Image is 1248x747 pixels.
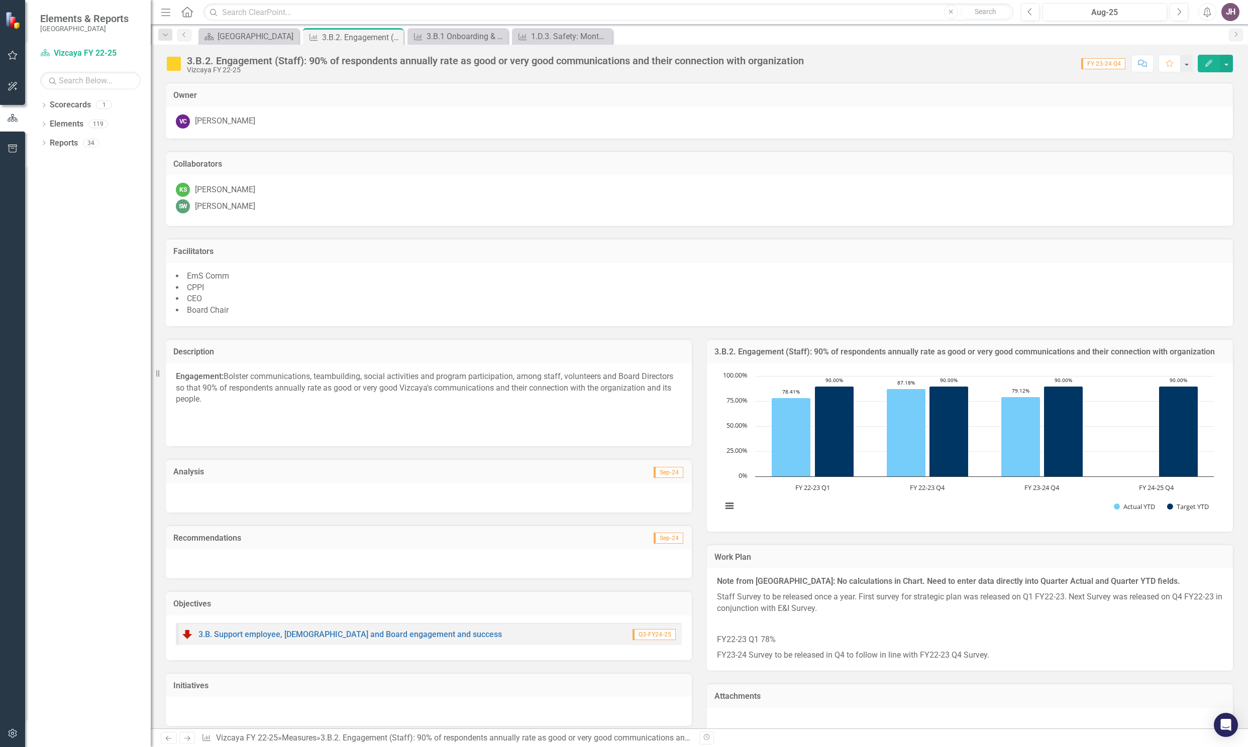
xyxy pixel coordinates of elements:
[173,347,684,356] h3: Description
[1081,58,1125,69] span: FY 23-24 Q4
[717,576,1180,586] strong: Note from [GEOGRAPHIC_DATA]: No calculations in Chart. Need to enter data directly into Quarter A...
[633,629,676,640] span: Q3-FY24-25
[739,471,748,480] text: 0%
[714,692,1225,701] h3: Attachments
[1167,502,1209,511] button: Show Target YTD
[815,386,1198,476] g: Target YTD, bar series 2 of 2 with 4 bars.
[187,294,202,303] span: CEO
[427,30,505,43] div: 3.B.1 Onboarding & Training (Employees): 90% of post-curriculum survey responses reflect sense of...
[176,199,190,213] div: SW
[929,386,969,476] path: FY 22-23 Q4, 90. Target YTD.
[1001,397,1041,476] path: FY 23-24 Q4, 79.12. Actual YTD.
[201,30,296,43] a: [GEOGRAPHIC_DATA]
[975,8,996,16] span: Search
[531,30,610,43] div: 1.D.3. Safety: Monthly site walkthroughs to ID, secure and repair paving irregularities
[88,120,108,129] div: 119
[176,371,682,408] p: Bolster communications, teambuilding, social activities and program participation, among staff, v...
[410,30,505,43] a: 3.B.1 Onboarding & Training (Employees): 90% of post-curriculum survey responses reflect sense of...
[717,632,1223,648] p: FY22-23 Q1 78%
[173,467,429,476] h3: Analysis
[717,589,1223,616] p: Staff Survey to be released once a year. First survey for strategic plan was released on Q1 FY22-...
[216,733,278,742] a: Vizcaya FY 22-25
[176,371,224,381] strong: Engagement:
[910,483,945,492] text: FY 22-23 Q4
[40,25,129,33] small: [GEOGRAPHIC_DATA]
[173,681,684,690] h3: Initiatives
[726,446,748,455] text: 25.00%
[166,56,182,72] img: Caution
[1159,386,1198,476] path: FY 24-25 Q4, 90. Target YTD.
[795,483,830,492] text: FY 22-23 Q1
[218,30,296,43] div: [GEOGRAPHIC_DATA]
[514,30,610,43] a: 1.D.3. Safety: Monthly site walkthroughs to ID, secure and repair paving irregularities
[203,4,1013,21] input: Search ClearPoint...
[940,377,958,384] text: 90.00%
[96,101,112,109] div: 1
[50,99,91,111] a: Scorecards
[723,370,748,380] text: 100.00%
[50,118,83,130] a: Elements
[717,371,1223,522] div: Chart. Highcharts interactive chart.
[173,534,525,543] h3: Recommendations
[961,5,1011,19] button: Search
[1043,3,1167,21] button: Aug-25
[726,421,748,430] text: 50.00%
[176,183,190,197] div: KS
[187,55,804,66] div: 3.B.2. Engagement (Staff): 90% of respondents annually rate as good or very good communications a...
[772,398,811,476] path: FY 22-23 Q1, 78.41. Actual YTD.
[187,271,229,281] span: EmS Comm
[282,733,317,742] a: Measures
[726,396,748,405] text: 75.00%
[50,138,78,149] a: Reports
[40,13,129,25] span: Elements & Reports
[40,48,141,59] a: Vizcaya FY 22-25
[1214,713,1238,737] div: Open Intercom Messenger
[1012,387,1029,394] text: 79.12%
[83,139,99,147] div: 34
[782,388,800,395] text: 78.41%
[187,283,204,292] span: CPPI
[187,305,229,315] span: Board Chair
[1114,502,1156,511] button: Show Actual YTD
[825,377,843,384] text: 90.00%
[772,376,1157,477] g: Actual YTD, bar series 1 of 2 with 4 bars.
[195,184,255,196] div: [PERSON_NAME]
[1055,377,1072,384] text: 90.00%
[173,599,684,608] h3: Objectives
[195,201,255,212] div: [PERSON_NAME]
[201,732,692,744] div: » »
[654,533,683,544] span: Sep-24
[714,553,1225,562] h3: Work Plan
[1046,7,1164,19] div: Aug-25
[1024,483,1060,492] text: FY 23-24 Q4
[1139,483,1174,492] text: FY 24-25 Q4
[717,371,1219,522] svg: Interactive chart
[5,12,23,29] img: ClearPoint Strategy
[173,160,1225,169] h3: Collaborators
[173,247,1225,256] h3: Facilitators
[187,66,804,74] div: Vizcaya FY 22-25
[1044,386,1083,476] path: FY 23-24 Q4, 90. Target YTD.
[195,115,255,127] div: [PERSON_NAME]
[714,347,1225,356] h3: 3.B.2. Engagement (Staff): 90% of respondents annually rate as good or very good communications a...
[1170,377,1187,384] text: 90.00%
[654,467,683,478] span: Sep-24
[176,114,190,129] div: VC
[897,379,915,386] text: 87.18%
[717,648,1223,661] p: FY23-24 Survey to be released in Q4 to follow in line with FY22-23 Q4 Survey.
[181,628,193,640] img: Below Plan
[815,386,854,476] path: FY 22-23 Q1, 90. Target YTD.
[887,389,926,476] path: FY 22-23 Q4, 87.18. Actual YTD.
[40,72,141,89] input: Search Below...
[322,31,401,44] div: 3.B.2. Engagement (Staff): 90% of respondents annually rate as good or very good communications a...
[321,733,812,742] div: 3.B.2. Engagement (Staff): 90% of respondents annually rate as good or very good communications a...
[173,91,1225,100] h3: Owner
[198,630,502,639] a: 3.B. Support employee, [DEMOGRAPHIC_DATA] and Board engagement and success
[1221,3,1239,21] button: JH
[722,499,737,513] button: View chart menu, Chart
